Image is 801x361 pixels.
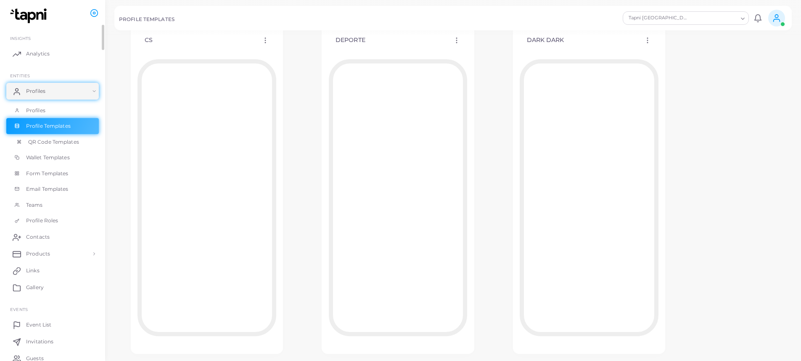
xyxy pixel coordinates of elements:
a: Profile Roles [6,213,99,229]
a: Form Templates [6,166,99,182]
a: Contacts [6,229,99,245]
a: Profiles [6,103,99,119]
a: Gallery [6,279,99,296]
span: Profile Roles [26,217,58,224]
h4: CS [145,37,153,44]
span: Email Templates [26,185,69,193]
a: Teams [6,197,99,213]
span: Products [26,250,50,258]
span: INSIGHTS [10,36,31,41]
span: Wallet Templates [26,154,70,161]
a: Products [6,245,99,262]
a: Profile Templates [6,118,99,134]
span: Profiles [26,87,45,95]
input: Search for option [689,13,738,23]
a: Invitations [6,333,99,350]
a: Analytics [6,45,99,62]
span: ENTITIES [10,73,30,78]
a: Event List [6,316,99,333]
h5: PROFILE TEMPLATES [119,16,174,22]
span: Profile Templates [26,122,71,130]
div: Search for option [623,11,749,25]
span: Gallery [26,284,44,291]
span: Invitations [26,338,53,345]
span: Links [26,267,40,274]
span: Profiles [26,107,45,114]
img: logo [8,8,54,24]
a: Wallet Templates [6,150,99,166]
span: Tapni [GEOGRAPHIC_DATA] [627,14,688,22]
a: QR Code Templates [6,134,99,150]
span: Analytics [26,50,50,58]
span: Event List [26,321,51,329]
a: Links [6,262,99,279]
h4: DEPORTE [336,37,365,44]
a: Profiles [6,83,99,100]
span: QR Code Templates [28,138,79,146]
h4: DARK DARK [527,37,564,44]
span: Form Templates [26,170,69,177]
span: Contacts [26,233,50,241]
span: Teams [26,201,43,209]
span: EVENTS [10,307,28,312]
a: Email Templates [6,181,99,197]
